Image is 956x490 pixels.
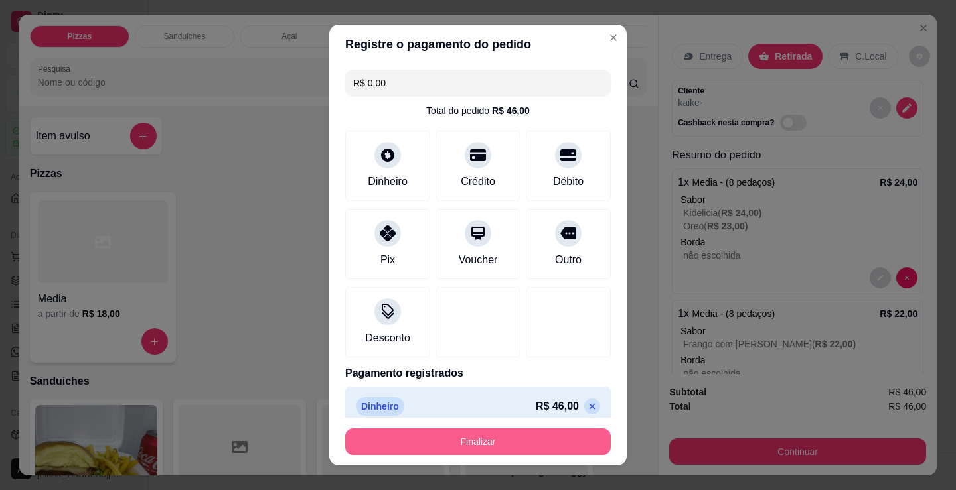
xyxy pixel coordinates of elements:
input: Ex.: hambúrguer de cordeiro [353,70,603,96]
div: Total do pedido [426,104,530,117]
div: Outro [555,252,582,268]
div: Pix [380,252,395,268]
p: Dinheiro [356,397,404,416]
p: Pagamento registrados [345,365,611,381]
div: Desconto [365,330,410,346]
div: Dinheiro [368,174,408,190]
div: R$ 46,00 [492,104,530,117]
div: Voucher [459,252,498,268]
div: Débito [553,174,584,190]
div: Crédito [461,174,495,190]
button: Close [603,27,624,48]
button: Finalizar [345,428,611,455]
header: Registre o pagamento do pedido [329,25,627,64]
p: R$ 46,00 [536,398,579,414]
